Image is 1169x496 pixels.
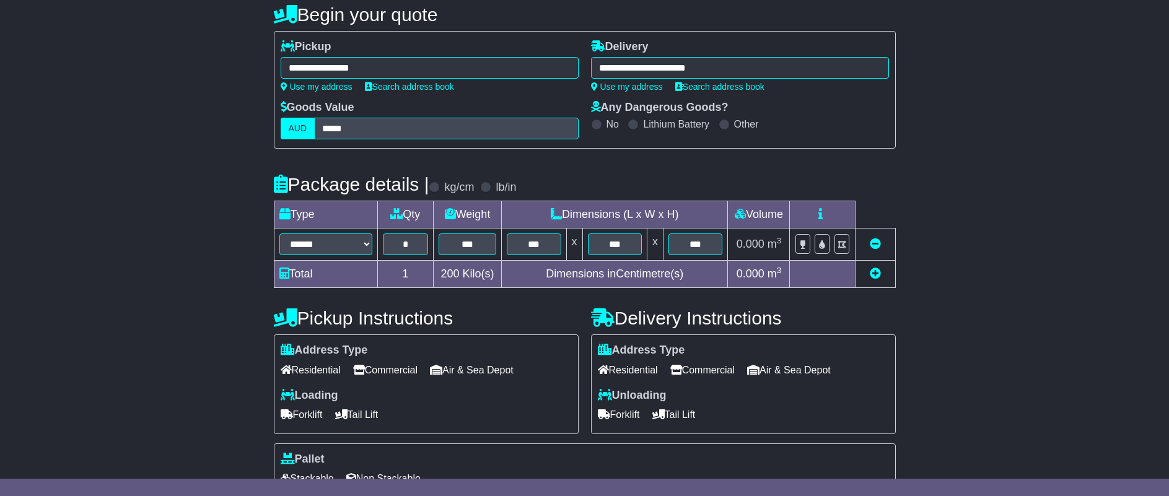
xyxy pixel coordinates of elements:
td: x [647,228,663,261]
span: 0.000 [737,268,764,280]
a: Search address book [675,82,764,92]
label: AUD [281,118,315,139]
a: Use my address [591,82,663,92]
span: Forklift [598,405,640,424]
td: Type [274,201,377,228]
label: Pickup [281,40,331,54]
label: Address Type [281,344,368,357]
label: Address Type [598,344,685,357]
span: Tail Lift [335,405,379,424]
label: Other [734,118,759,130]
td: 1 [377,261,434,288]
h4: Package details | [274,174,429,194]
label: Any Dangerous Goods? [591,101,729,115]
td: Volume [728,201,790,228]
span: Air & Sea Depot [747,360,831,380]
label: Unloading [598,389,667,402]
label: kg/cm [444,181,474,194]
td: Total [274,261,377,288]
span: 200 [441,268,460,280]
span: Stackable [281,469,334,488]
sup: 3 [777,266,782,275]
td: Dimensions in Centimetre(s) [502,261,728,288]
span: Air & Sea Depot [430,360,514,380]
sup: 3 [777,236,782,245]
td: x [566,228,582,261]
span: Non Stackable [346,469,421,488]
span: Commercial [353,360,418,380]
label: Delivery [591,40,649,54]
span: Forklift [281,405,323,424]
label: lb/in [496,181,516,194]
h4: Delivery Instructions [591,308,896,328]
label: Loading [281,389,338,402]
a: Search address book [365,82,454,92]
td: Qty [377,201,434,228]
td: Dimensions (L x W x H) [502,201,728,228]
span: Commercial [670,360,735,380]
span: m [768,268,782,280]
span: 0.000 [737,238,764,250]
a: Remove this item [870,238,881,250]
h4: Begin your quote [274,4,896,25]
label: No [606,118,619,130]
label: Goods Value [281,101,354,115]
span: m [768,238,782,250]
label: Pallet [281,453,325,466]
td: Kilo(s) [434,261,502,288]
span: Tail Lift [652,405,696,424]
a: Add new item [870,268,881,280]
td: Weight [434,201,502,228]
h4: Pickup Instructions [274,308,579,328]
a: Use my address [281,82,352,92]
label: Lithium Battery [643,118,709,130]
span: Residential [598,360,658,380]
span: Residential [281,360,341,380]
